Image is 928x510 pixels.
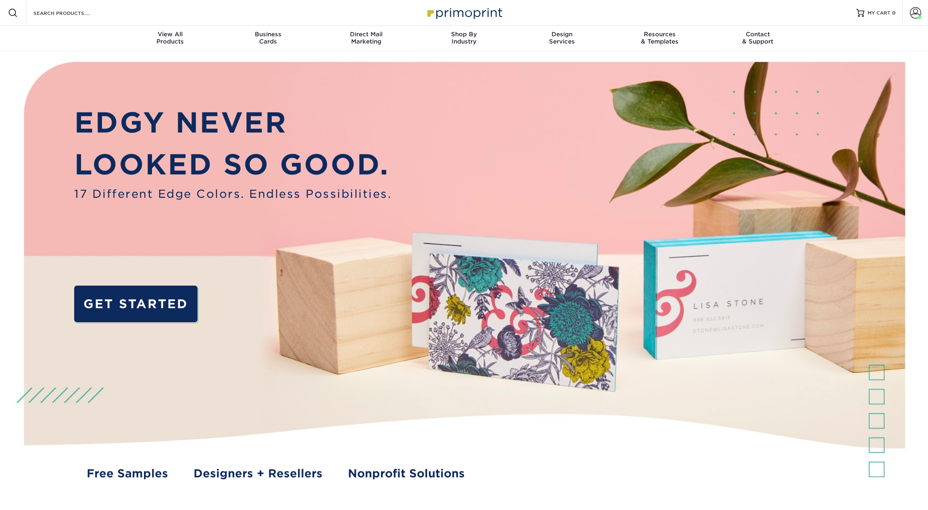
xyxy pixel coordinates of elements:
span: MY CART [868,10,891,17]
div: & Templates [611,31,709,45]
span: Contact [709,31,807,38]
a: Designers + Resellers [194,465,323,482]
div: Services [513,31,611,45]
span: Business [219,31,317,38]
input: SEARCH PRODUCTS..... [33,8,111,18]
div: & Support [709,31,807,45]
a: View AllProducts [121,26,219,52]
a: Shop ByIndustry [415,26,513,52]
span: Direct Mail [317,31,415,38]
p: EDGY NEVER [74,102,391,144]
div: Marketing [317,31,415,45]
a: Direct MailMarketing [317,26,415,52]
a: DesignServices [513,26,611,52]
a: Free Samples [87,465,168,482]
a: BusinessCards [219,26,317,52]
span: Resources [611,31,709,38]
div: Industry [415,31,513,45]
a: Contact& Support [709,26,807,52]
span: View All [121,31,219,38]
span: Design [513,31,611,38]
span: Shop By [415,31,513,38]
div: Products [121,31,219,45]
span: 17 Different Edge Colors. Endless Possibilities. [74,186,391,202]
a: Resources& Templates [611,26,709,52]
a: Nonprofit Solutions [348,465,465,482]
a: GET STARTED [74,286,198,322]
div: Cards [219,31,317,45]
span: 0 [892,10,896,16]
p: LOOKED SO GOOD. [74,144,391,186]
img: Primoprint [424,4,504,21]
